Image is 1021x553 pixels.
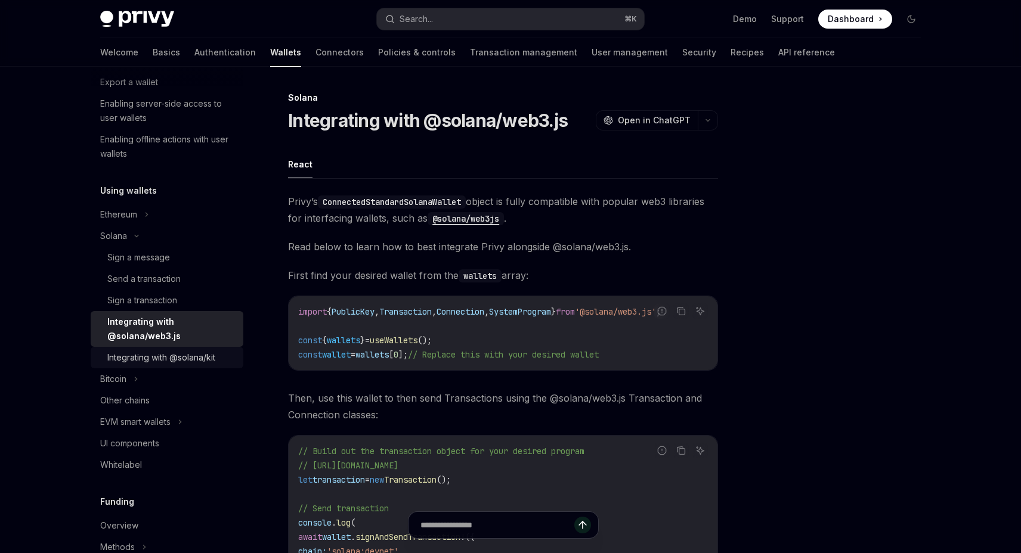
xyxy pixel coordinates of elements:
[100,229,127,243] div: Solana
[470,38,577,67] a: Transaction management
[288,267,718,284] span: First find your desired wallet from the array:
[624,14,637,24] span: ⌘ K
[313,474,365,485] span: transaction
[288,193,718,226] span: Privy’s object is fully compatible with popular web3 libraries for interfacing wallets, such as .
[327,306,332,317] span: {
[592,38,668,67] a: User management
[298,503,389,514] span: // Send transaction
[575,306,656,317] span: '@solana/web3.js'
[551,306,556,317] span: }
[384,474,437,485] span: Transaction
[298,446,584,456] span: // Build out the transaction object for your desired program
[360,335,365,346] span: }
[91,93,243,129] a: Enabling server-side access to user wallets
[100,372,126,386] div: Bitcoin
[298,349,322,360] span: const
[902,10,921,29] button: Toggle dark mode
[100,495,134,509] h5: Funding
[100,436,159,451] div: UI components
[432,306,437,317] span: ,
[618,114,691,126] span: Open in ChatGPT
[100,518,138,533] div: Overview
[556,306,575,317] span: from
[100,132,236,161] div: Enabling offline actions with user wallets
[298,460,398,471] span: // [URL][DOMAIN_NAME]
[400,12,433,26] div: Search...
[828,13,874,25] span: Dashboard
[365,335,370,346] span: =
[91,290,243,311] a: Sign a transaction
[389,349,394,360] span: [
[322,349,351,360] span: wallet
[91,129,243,164] a: Enabling offline actions with user wallets
[327,335,360,346] span: wallets
[394,349,398,360] span: 0
[100,207,137,222] div: Ethereum
[298,306,327,317] span: import
[100,11,174,27] img: dark logo
[298,335,322,346] span: const
[778,38,835,67] a: API reference
[379,306,432,317] span: Transaction
[100,97,236,125] div: Enabling server-side access to user wallets
[91,515,243,536] a: Overview
[682,38,716,67] a: Security
[428,212,504,224] a: @solana/web3js
[91,347,243,368] a: Integrating with @solana/kit
[91,433,243,454] a: UI components
[100,393,150,408] div: Other chains
[91,390,243,411] a: Other chains
[574,517,591,533] button: Send message
[288,390,718,423] span: Then, use this wallet to then send Transactions using the @solana/web3.js Transaction and Connect...
[428,212,504,225] code: @solana/web3js
[322,335,327,346] span: {
[288,238,718,255] span: Read below to learn how to best integrate Privy alongside @solana/web3.js.
[692,443,708,458] button: Ask AI
[107,293,177,307] div: Sign a transaction
[370,474,384,485] span: new
[398,349,408,360] span: ];
[91,268,243,290] a: Send a transaction
[91,454,243,476] a: Whitelabel
[437,306,484,317] span: Connection
[375,306,379,317] span: ,
[459,269,502,282] code: wallets
[332,306,375,317] span: PublicKey
[107,315,236,343] div: Integrating with @solana/web3.js
[355,349,389,360] span: wallets
[733,13,757,25] a: Demo
[100,38,138,67] a: Welcome
[365,474,370,485] span: =
[673,443,689,458] button: Copy the contents from the code block
[270,38,301,67] a: Wallets
[194,38,256,67] a: Authentication
[107,350,215,365] div: Integrating with @solana/kit
[370,335,417,346] span: useWallets
[91,247,243,268] a: Sign a message
[107,272,181,286] div: Send a transaction
[377,8,644,30] button: Search...⌘K
[596,110,698,131] button: Open in ChatGPT
[818,10,892,29] a: Dashboard
[378,38,456,67] a: Policies & controls
[315,38,364,67] a: Connectors
[654,443,670,458] button: Report incorrect code
[100,458,142,472] div: Whitelabel
[673,303,689,319] button: Copy the contents from the code block
[100,184,157,198] h5: Using wallets
[654,303,670,319] button: Report incorrect code
[91,311,243,347] a: Integrating with @solana/web3.js
[351,349,355,360] span: =
[288,150,313,178] button: React
[288,110,568,131] h1: Integrating with @solana/web3.js
[489,306,551,317] span: SystemProgram
[288,92,718,104] div: Solana
[771,13,804,25] a: Support
[100,415,171,429] div: EVM smart wallets
[417,335,432,346] span: ();
[107,250,170,265] div: Sign a message
[153,38,180,67] a: Basics
[318,195,466,209] code: ConnectedStandardSolanaWallet
[692,303,708,319] button: Ask AI
[731,38,764,67] a: Recipes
